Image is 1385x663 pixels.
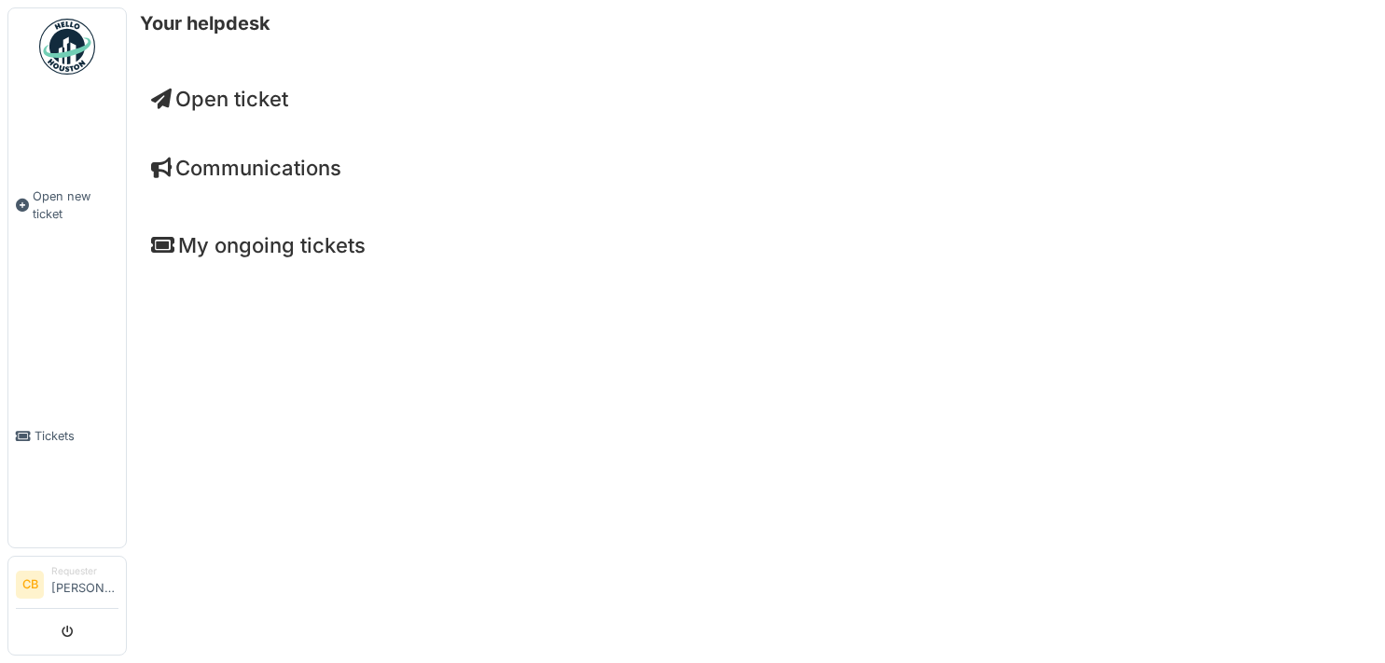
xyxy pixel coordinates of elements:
[39,19,95,75] img: Badge_color-CXgf-gQk.svg
[8,325,126,548] a: Tickets
[151,87,288,111] a: Open ticket
[151,156,1361,180] h4: Communications
[16,571,44,599] li: CB
[51,564,118,604] li: [PERSON_NAME]
[33,187,118,223] span: Open new ticket
[35,427,118,445] span: Tickets
[16,564,118,609] a: CB Requester[PERSON_NAME]
[8,85,126,325] a: Open new ticket
[140,12,270,35] h6: Your helpdesk
[51,564,118,578] div: Requester
[151,233,1361,257] h4: My ongoing tickets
